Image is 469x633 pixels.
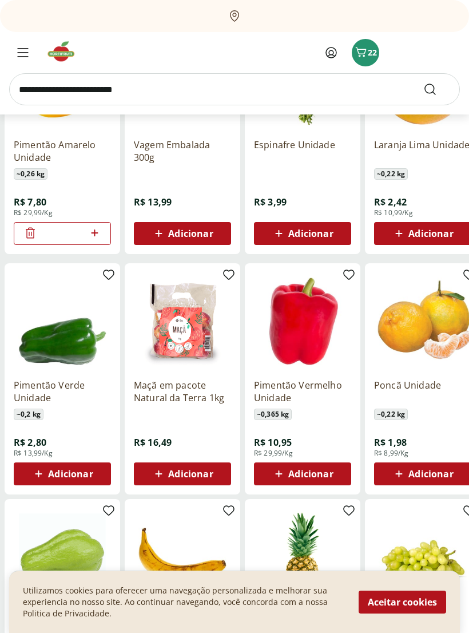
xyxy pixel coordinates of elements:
span: Adicionar [408,229,453,238]
span: Adicionar [408,469,453,478]
img: Pimentão Verde Unidade [14,272,111,370]
span: R$ 3,99 [254,196,287,208]
span: ~ 0,22 kg [374,168,408,180]
span: R$ 29,99/Kg [14,208,53,217]
a: Pimentão Vermelho Unidade [254,379,351,404]
p: Utilizamos cookies para oferecer uma navegação personalizada e melhorar sua experiencia no nosso ... [23,585,345,619]
span: ~ 0,365 kg [254,409,292,420]
span: R$ 2,42 [374,196,407,208]
span: ~ 0,22 kg [374,409,408,420]
input: search [9,73,460,105]
span: R$ 29,99/Kg [254,449,293,458]
span: Adicionar [288,469,333,478]
span: R$ 13,99/Kg [14,449,53,458]
a: Maçã em pacote Natural da Terra 1kg [134,379,231,404]
button: Submit Search [423,82,451,96]
img: Abacaxi Unidade [254,508,351,606]
button: Adicionar [134,462,231,485]
span: ~ 0,26 kg [14,168,47,180]
button: Adicionar [134,222,231,245]
a: Pimentão Amarelo Unidade [14,139,111,164]
span: R$ 1,98 [374,436,407,449]
button: Aceitar cookies [359,591,446,614]
img: Pimentão Vermelho Unidade [254,272,351,370]
button: Carrinho [352,39,379,66]
span: Adicionar [168,469,213,478]
span: R$ 8,99/Kg [374,449,409,458]
span: R$ 10,95 [254,436,292,449]
a: Vagem Embalada 300g [134,139,231,164]
span: R$ 7,80 [14,196,46,208]
button: Adicionar [254,462,351,485]
img: Chuchu Unidade [14,508,111,606]
button: Adicionar [14,462,111,485]
span: ~ 0,2 kg [14,409,43,420]
a: Espinafre Unidade [254,139,351,164]
a: Pimentão Verde Unidade [14,379,111,404]
span: R$ 10,99/Kg [374,208,413,217]
span: Adicionar [168,229,213,238]
img: Banana da Terra Unidade [134,508,231,606]
span: 22 [368,47,377,58]
span: Adicionar [288,229,333,238]
span: R$ 16,49 [134,436,172,449]
img: Hortifruti [46,40,84,63]
img: Maçã em pacote Natural da Terra 1kg [134,272,231,370]
span: Adicionar [48,469,93,478]
span: R$ 2,80 [14,436,46,449]
button: Menu [9,39,37,66]
button: Adicionar [254,222,351,245]
span: R$ 13,99 [134,196,172,208]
